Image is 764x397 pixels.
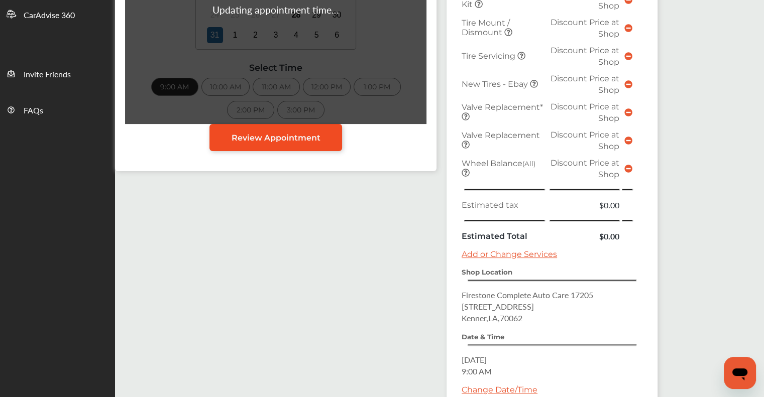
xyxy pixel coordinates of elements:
div: Updating appointment time... [212,3,339,17]
iframe: Button to launch messaging window [724,357,756,389]
a: Review Appointment [209,124,342,151]
span: FAQs [24,104,43,117]
span: CarAdvise 360 [24,9,75,22]
span: Discount Price at Shop [551,74,619,95]
span: Invite Friends [24,68,71,81]
small: (All) [522,160,535,168]
a: Change Date/Time [462,385,537,394]
span: Discount Price at Shop [551,130,619,151]
span: Discount Price at Shop [551,18,619,39]
span: Discount Price at Shop [551,102,619,123]
td: $0.00 [548,197,622,213]
span: [DATE] [462,354,487,365]
td: $0.00 [548,228,622,244]
span: [STREET_ADDRESS] [462,301,534,312]
span: Valve Replacement* [462,102,543,112]
span: 9:00 AM [462,365,492,377]
span: Discount Price at Shop [551,158,619,179]
span: Wheel Balance [462,159,535,168]
td: Estimated Total [459,228,548,244]
strong: Shop Location [462,268,512,276]
a: Add or Change Services [462,249,557,259]
span: Review Appointment [232,133,320,143]
td: Estimated tax [459,197,548,213]
span: Discount Price at Shop [551,46,619,67]
span: Valve Replacement [462,130,540,140]
strong: Date & Time [462,333,504,341]
span: Kenner , LA , 70062 [462,312,522,324]
span: Tire Servicing [462,51,517,61]
span: Firestone Complete Auto Care 17205 [462,289,593,301]
span: Tire Mount / Dismount [462,18,510,37]
span: New Tires - Ebay [462,79,530,89]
